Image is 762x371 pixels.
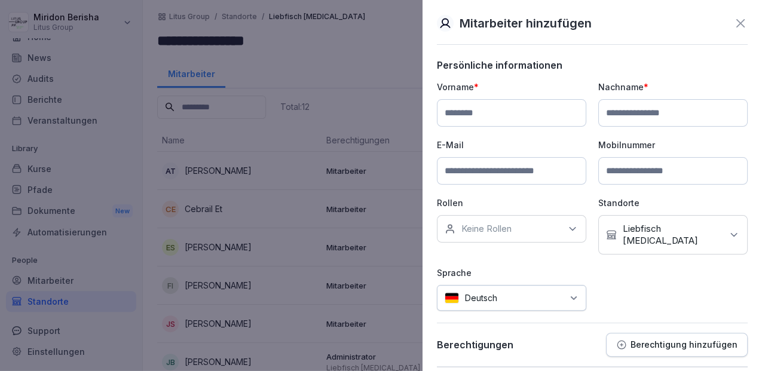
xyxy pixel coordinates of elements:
p: Mobilnummer [598,139,748,151]
div: Deutsch [437,285,586,311]
p: Sprache [437,266,586,279]
p: Vorname [437,81,586,93]
p: Mitarbeiter hinzufügen [460,14,592,32]
p: Nachname [598,81,748,93]
p: Keine Rollen [461,223,512,235]
p: Berechtigungen [437,339,513,351]
p: Standorte [598,197,748,209]
p: Persönliche informationen [437,59,748,71]
p: Berechtigung hinzufügen [631,340,737,349]
p: Liebfisch [MEDICAL_DATA] [623,223,722,247]
button: Berechtigung hinzufügen [606,333,748,357]
img: de.svg [445,292,459,303]
p: E-Mail [437,139,586,151]
p: Rollen [437,197,586,209]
